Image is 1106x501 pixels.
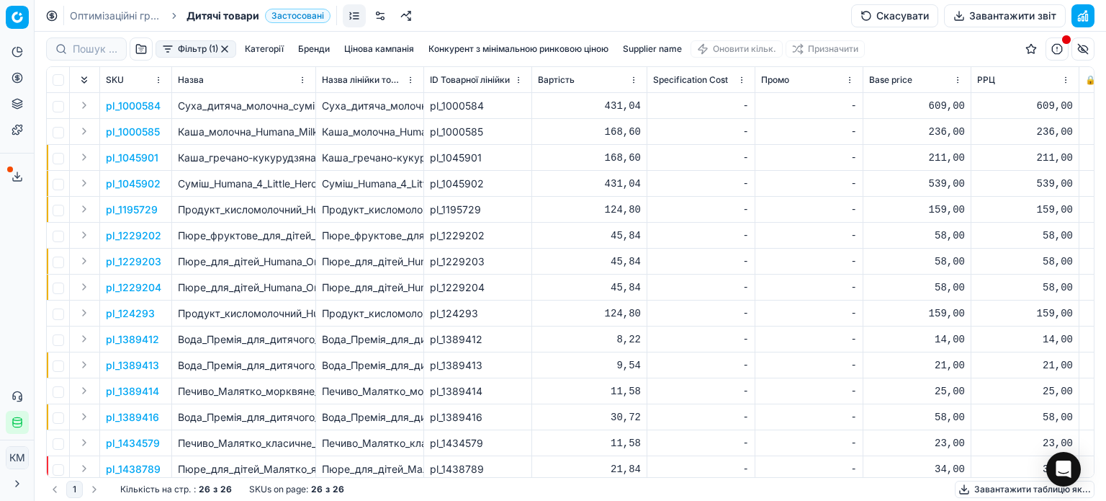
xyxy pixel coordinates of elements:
div: 14,00 [869,332,965,347]
button: Expand [76,226,93,244]
p: pl_124293 [106,306,155,321]
p: Пюре_для_дітей_Humana_Organic_Sweet_potato_in_fruits_90_г [178,254,310,269]
p: Вода_Премія_для_дитячого_харчування_та_пиття_негазована_6_л [178,410,310,425]
div: 124,80 [538,203,641,217]
div: - [653,384,749,399]
button: Expand [76,330,93,347]
div: Пюре_фруктове_для_дітей_Humana_Organic_Peach&Mango_in_apple_90_г [322,229,418,243]
div: 34,00 [869,462,965,476]
button: pl_1438789 [106,462,161,476]
span: Дитячі товари [186,9,259,23]
div: 159,00 [869,203,965,217]
div: - [761,177,857,191]
button: КM [6,446,29,469]
div: - [761,462,857,476]
button: pl_1229204 [106,280,161,295]
div: Вода_Премія_для_дитячого_харчування_та_пиття_негазована_1.5_л [322,358,418,373]
button: Конкурент з мінімальною ринковою ціною [423,40,614,58]
div: 168,60 [538,151,641,165]
p: Печиво_Малятко_класичне_45_г [178,436,310,451]
span: КM [6,447,28,469]
p: Пюре_фруктове_для_дітей_Humana_Organic_Peach&Mango_in_apple_90_г [178,229,310,243]
div: - [761,306,857,321]
div: 431,04 [538,177,641,191]
button: Фільтр (1) [156,40,236,58]
p: Пюре_для_дітей_Humana_Organic_Carrot&Pumpkin_in_fruits_90_г [178,280,310,295]
div: 539,00 [869,177,965,191]
div: 211,00 [977,151,1073,165]
div: 431,04 [538,99,641,113]
button: pl_1195729 [106,203,158,217]
div: 168,60 [538,125,641,139]
p: Продукт_кисломолочний_Humana_Milk_minis_з_грушею_4_шт._по_100_г_ [178,203,310,217]
div: 45,84 [538,229,641,243]
button: pl_1000584 [106,99,161,113]
div: pl_1389413 [430,358,526,373]
div: - [761,151,857,165]
button: pl_1434579 [106,436,160,451]
div: - [761,125,857,139]
div: pl_1229203 [430,254,526,269]
div: pl_1389412 [430,332,526,347]
span: Назва лінійки товарів [322,74,403,86]
div: 159,00 [977,306,1073,321]
div: 159,00 [869,306,965,321]
div: - [653,125,749,139]
div: Печиво_Малятко_морквяне_45_г [322,384,418,399]
div: 34,00 [977,462,1073,476]
button: pl_1389412 [106,332,159,347]
span: Base price [869,74,912,86]
div: 23,00 [869,436,965,451]
span: Specification Cost [653,74,728,86]
span: SKUs on page : [249,484,308,495]
span: Промо [761,74,789,86]
div: 58,00 [977,229,1073,243]
div: 23,00 [977,436,1073,451]
button: Цінова кампанія [338,40,420,58]
div: Суміш_Humana_4_Little_Heroes_суха_молочна_500_г [322,177,418,191]
div: - [761,410,857,425]
span: ID Товарної лінійки [430,74,510,86]
div: 609,00 [869,99,965,113]
div: 58,00 [869,410,965,425]
div: - [653,99,749,113]
div: Вода_Премія_для_дитячого_харчування_та_пиття_негазована_330_мл [322,332,418,347]
p: pl_1389413 [106,358,159,373]
div: Вода_Премія_для_дитячого_харчування_та_пиття_негазована_6_л [322,410,418,425]
div: pl_1000585 [430,125,526,139]
div: - [761,384,857,399]
div: pl_1195729 [430,203,526,217]
span: Вартість [538,74,575,86]
button: pl_1045902 [106,177,161,191]
div: pl_1045902 [430,177,526,191]
strong: з [213,484,217,495]
div: Каша_гречано-кукурудзяна_Humana_молочна_з_яблуком_200_г [322,151,418,165]
div: 8,22 [538,332,641,347]
div: pl_1389414 [430,384,526,399]
button: pl_1000585 [106,125,160,139]
button: Expand [76,200,93,218]
button: Expand [76,97,93,114]
button: Бренди [292,40,336,58]
div: - [653,177,749,191]
div: 124,80 [538,306,641,321]
p: Пюре_для_дітей_Малятко_яблуко_плюс_груша__д_/_п_120_г [178,462,310,476]
div: Пюре_для_дітей_Малятко_яблуко_плюс_груша__д_/_п_120_г [322,462,418,476]
div: - [653,254,749,269]
div: 236,00 [869,125,965,139]
div: - [653,280,749,295]
button: 1 [66,481,83,498]
span: Дитячі товариЗастосовані [186,9,331,23]
div: - [761,280,857,295]
div: pl_1438789 [430,462,526,476]
div: - [653,358,749,373]
button: Оновити кільк. [691,40,783,58]
div: 58,00 [869,229,965,243]
div: 45,84 [538,254,641,269]
div: pl_1229202 [430,229,526,243]
div: - [761,203,857,217]
button: pl_1229203 [106,254,161,269]
button: Expand [76,278,93,296]
strong: 26 [220,484,232,495]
